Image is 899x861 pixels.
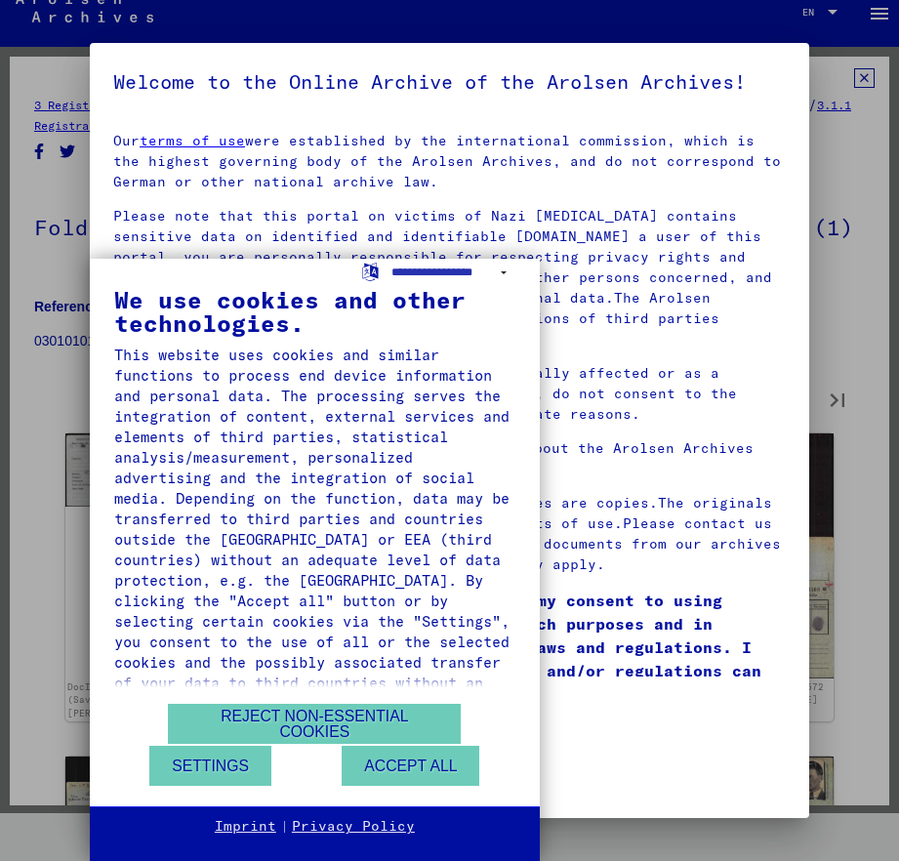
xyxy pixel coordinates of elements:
[215,817,276,837] a: Imprint
[114,345,515,714] div: This website uses cookies and similar functions to process end device information and personal da...
[292,817,415,837] a: Privacy Policy
[168,704,461,744] button: Reject non-essential cookies
[149,746,271,786] button: Settings
[342,746,479,786] button: Accept all
[114,288,515,335] div: We use cookies and other technologies.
